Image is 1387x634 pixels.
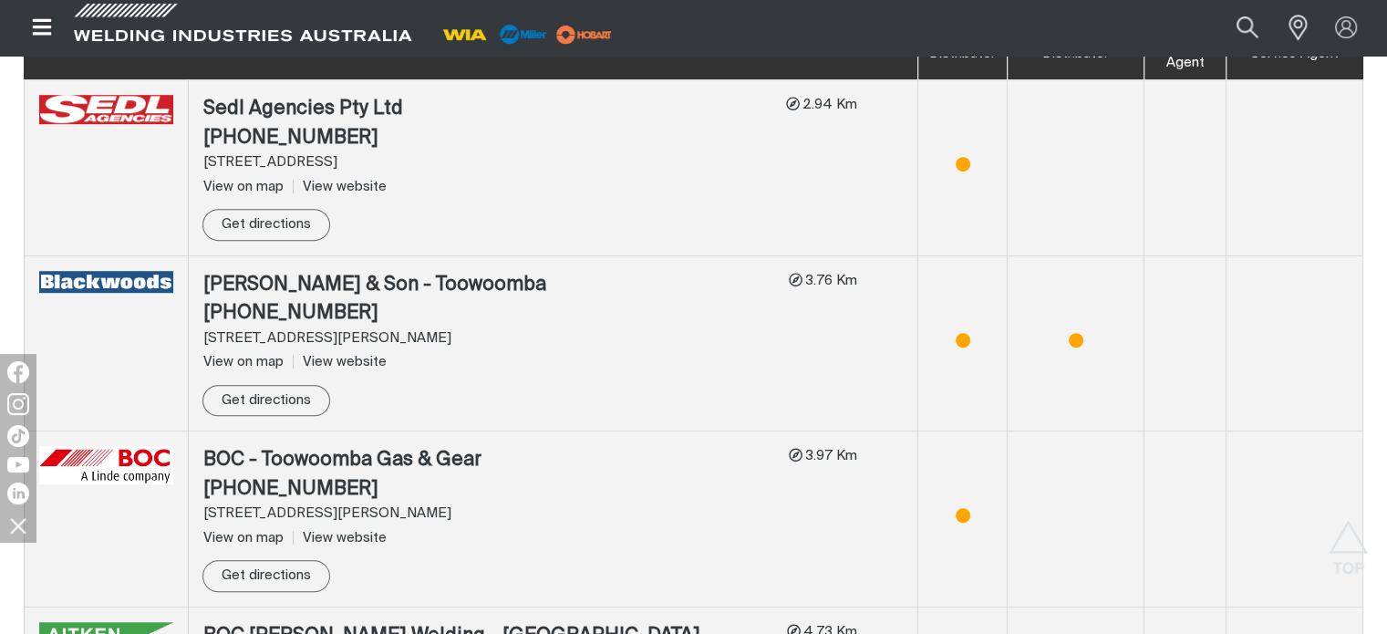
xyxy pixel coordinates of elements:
div: [STREET_ADDRESS] [203,152,771,173]
div: [PHONE_NUMBER] [203,475,774,504]
span: 3.97 Km [802,449,857,463]
a: View website [293,355,387,369]
div: Sedl Agencies Pty Ltd [203,95,771,124]
img: Facebook [7,361,29,383]
img: Sedl Agencies Pty Ltd [39,95,173,123]
input: Product name or item number... [1194,7,1278,48]
div: [STREET_ADDRESS][PERSON_NAME] [203,504,774,525]
a: miller [551,27,617,41]
div: [PHONE_NUMBER] [203,299,774,328]
img: LinkedIn [7,483,29,504]
img: Instagram [7,393,29,415]
span: View on map [203,531,284,545]
a: View website [293,180,387,193]
img: hide socials [3,510,34,541]
div: [PERSON_NAME] & Son - Toowoomba [203,271,774,300]
button: Search products [1216,7,1278,48]
a: Get directions [202,560,330,592]
img: BOC - Toowoomba Gas & Gear [39,446,173,483]
a: View website [293,531,387,545]
a: Get directions [202,385,330,417]
span: View on map [203,180,284,193]
span: 2.94 Km [800,98,857,111]
img: miller [551,21,617,48]
img: J Blackwood & Son - Toowoomba [39,271,173,293]
img: TikTok [7,425,29,447]
div: [STREET_ADDRESS][PERSON_NAME] [203,328,774,349]
button: Scroll to top [1328,520,1369,561]
div: [PHONE_NUMBER] [203,124,771,153]
span: View on map [203,355,284,369]
a: Get directions [202,209,330,241]
img: YouTube [7,457,29,473]
div: BOC - Toowoomba Gas & Gear [203,446,774,475]
span: 3.76 Km [802,274,857,287]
